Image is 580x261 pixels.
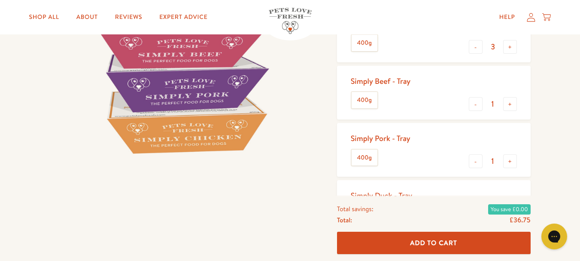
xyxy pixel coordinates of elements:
[351,133,410,143] div: Simply Pork - Tray
[469,40,483,54] button: -
[469,97,483,111] button: -
[352,92,377,108] label: 400g
[410,238,457,247] span: Add To Cart
[337,203,374,215] span: Total savings:
[492,9,522,26] a: Help
[152,9,214,26] a: Expert Advice
[537,221,571,252] iframe: Gorgias live chat messenger
[108,9,149,26] a: Reviews
[352,35,377,51] label: 400g
[503,97,517,111] button: +
[509,215,530,225] span: £36.75
[503,40,517,54] button: +
[337,232,531,255] button: Add To Cart
[337,215,352,226] span: Total:
[351,76,410,86] div: Simply Beef - Tray
[469,154,483,168] button: -
[351,190,413,200] div: Simply Duck - Tray
[503,154,517,168] button: +
[269,8,312,34] img: Pets Love Fresh
[70,9,105,26] a: About
[22,9,66,26] a: Shop All
[352,150,377,166] label: 400g
[488,204,531,215] span: You save £0.00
